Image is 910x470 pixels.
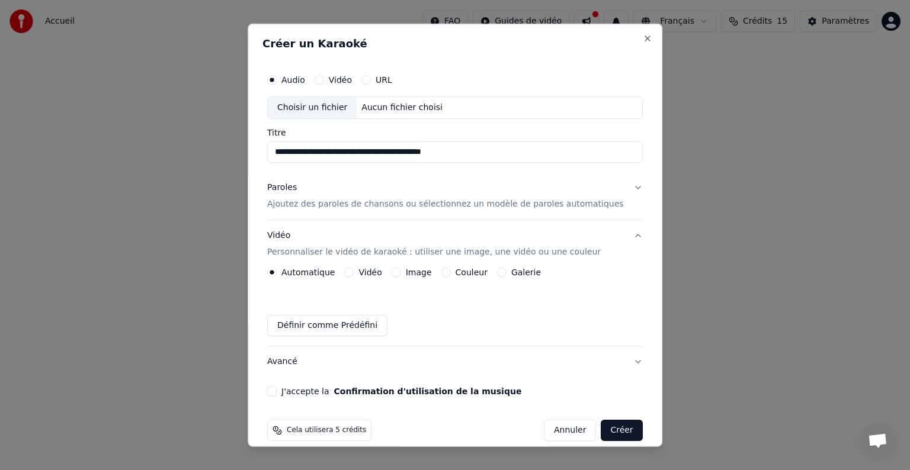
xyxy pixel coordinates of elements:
label: Audio [281,76,305,84]
div: VidéoPersonnaliser le vidéo de karaoké : utiliser une image, une vidéo ou une couleur [267,268,643,346]
label: Automatique [281,268,335,276]
label: Galerie [511,268,541,276]
div: Vidéo [267,230,601,258]
button: Définir comme Prédéfini [267,315,387,336]
label: Titre [267,128,643,137]
button: Annuler [544,420,596,441]
button: ParolesAjoutez des paroles de chansons ou sélectionnez un modèle de paroles automatiques [267,172,643,220]
label: Image [406,268,432,276]
label: Couleur [456,268,488,276]
h2: Créer un Karaoké [262,38,648,49]
button: VidéoPersonnaliser le vidéo de karaoké : utiliser une image, une vidéo ou une couleur [267,220,643,268]
p: Personnaliser le vidéo de karaoké : utiliser une image, une vidéo ou une couleur [267,246,601,258]
label: Vidéo [359,268,382,276]
div: Paroles [267,182,297,194]
div: Choisir un fichier [268,97,357,118]
div: Aucun fichier choisi [357,102,448,114]
button: Avancé [267,346,643,377]
span: Cela utilisera 5 crédits [287,426,366,435]
button: Créer [601,420,643,441]
p: Ajoutez des paroles de chansons ou sélectionnez un modèle de paroles automatiques [267,198,624,210]
button: J'accepte la [334,387,522,395]
label: URL [376,76,392,84]
label: J'accepte la [281,387,521,395]
label: Vidéo [329,76,352,84]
